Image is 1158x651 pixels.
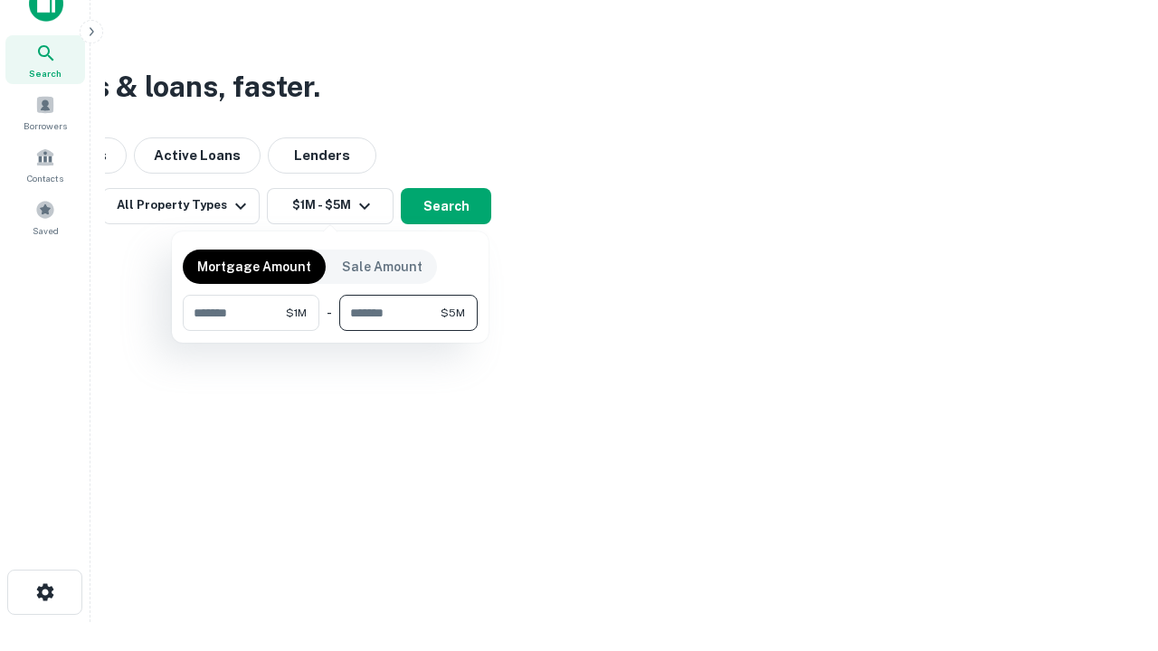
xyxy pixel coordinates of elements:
[286,305,307,321] span: $1M
[342,257,422,277] p: Sale Amount
[441,305,465,321] span: $5M
[1068,506,1158,593] iframe: Chat Widget
[197,257,311,277] p: Mortgage Amount
[327,295,332,331] div: -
